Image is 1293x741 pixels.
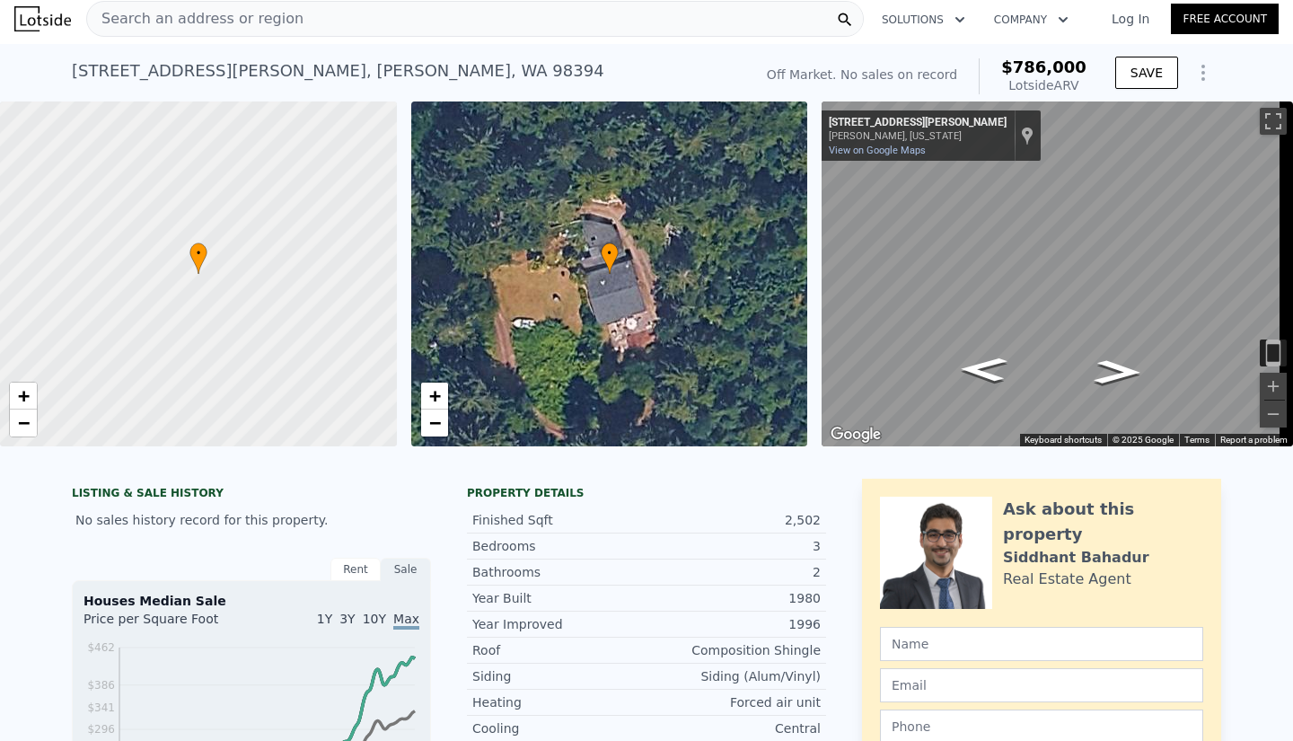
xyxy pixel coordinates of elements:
div: Map [822,101,1293,446]
div: 1996 [646,615,821,633]
span: + [18,384,30,407]
div: Houses Median Sale [84,592,419,610]
a: Log In [1090,10,1171,28]
a: Show location on map [1021,126,1034,146]
div: • [189,243,207,274]
span: − [18,411,30,434]
span: 3Y [339,612,355,626]
div: Cooling [472,719,646,737]
span: 10Y [363,612,386,626]
div: Year Improved [472,615,646,633]
a: Terms (opens in new tab) [1184,435,1209,445]
div: Year Built [472,589,646,607]
div: Sale [381,558,431,581]
button: Solutions [867,4,980,36]
button: Company [980,4,1083,36]
button: Zoom out [1260,401,1287,428]
span: Search an address or region [87,8,303,30]
button: SAVE [1115,57,1178,89]
div: LISTING & SALE HISTORY [72,486,431,504]
span: 1Y [317,612,332,626]
div: Finished Sqft [472,511,646,529]
div: [PERSON_NAME], [US_STATE] [829,130,1007,142]
div: Property details [467,486,826,500]
button: Toggle motion tracking [1260,340,1287,366]
div: Central [646,719,821,737]
button: Zoom in [1260,373,1287,400]
a: Open this area in Google Maps (opens a new window) [826,423,885,446]
img: Lotside [14,6,71,31]
tspan: $341 [87,701,115,714]
span: Max [393,612,419,630]
div: Price per Square Foot [84,610,251,639]
div: [STREET_ADDRESS][PERSON_NAME] , [PERSON_NAME] , WA 98394 [72,58,604,84]
tspan: $296 [87,723,115,736]
div: Siding [472,667,646,685]
button: Keyboard shortcuts [1025,434,1102,446]
div: 2,502 [646,511,821,529]
div: Lotside ARV [1001,76,1086,94]
div: Rent [330,558,381,581]
div: Forced air unit [646,693,821,711]
div: Heating [472,693,646,711]
a: Zoom out [421,410,448,437]
div: Siding (Alum/Vinyl) [646,667,821,685]
div: Off Market. No sales on record [767,66,957,84]
span: • [189,245,207,261]
span: • [601,245,619,261]
tspan: $462 [87,641,115,654]
button: Toggle fullscreen view [1260,108,1287,135]
a: Zoom out [10,410,37,437]
input: Email [880,668,1203,702]
path: Go South, Van Slyke Rd NW [1074,354,1161,390]
a: View on Google Maps [829,145,926,156]
img: Google [826,423,885,446]
path: Go North, Van Slyke Rd NW [940,351,1027,387]
div: 1980 [646,589,821,607]
span: + [428,384,440,407]
a: Zoom in [421,383,448,410]
div: No sales history record for this property. [72,504,431,536]
div: 2 [646,563,821,581]
span: − [428,411,440,434]
input: Name [880,627,1203,661]
div: Ask about this property [1003,497,1203,547]
div: Siddhant Bahadur [1003,547,1149,569]
button: Show Options [1185,55,1221,91]
span: $786,000 [1001,57,1086,76]
a: Report a problem [1220,435,1288,445]
a: Zoom in [10,383,37,410]
div: Real Estate Agent [1003,569,1131,590]
div: Bathrooms [472,563,646,581]
div: • [601,243,619,274]
tspan: $386 [87,679,115,692]
div: Bedrooms [472,537,646,555]
div: Roof [472,641,646,659]
div: [STREET_ADDRESS][PERSON_NAME] [829,116,1007,130]
div: Composition Shingle [646,641,821,659]
a: Free Account [1171,4,1279,34]
div: Street View [822,101,1293,446]
span: © 2025 Google [1113,435,1174,445]
div: 3 [646,537,821,555]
